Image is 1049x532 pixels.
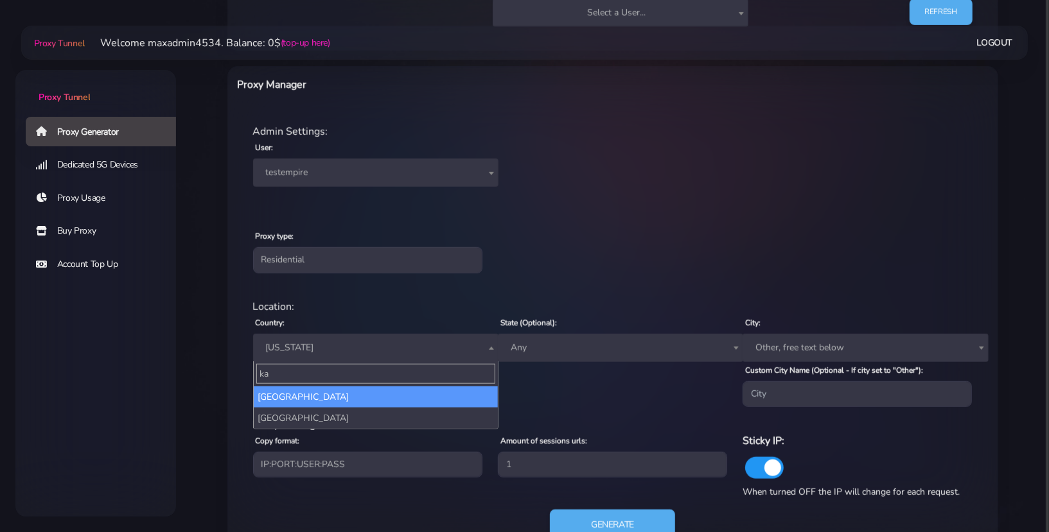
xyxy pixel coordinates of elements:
a: Proxy Generator [26,117,186,146]
span: Proxy Tunnel [39,91,90,103]
a: (top-up here) [281,36,330,49]
li: [GEOGRAPHIC_DATA] [254,386,498,408]
span: Any [498,334,743,362]
input: Search [256,364,495,384]
div: Location: [245,299,980,314]
span: Other, free text below [750,339,980,357]
span: testempire [253,159,498,187]
iframe: Webchat Widget [859,322,1033,516]
label: Country: [256,317,285,329]
li: [GEOGRAPHIC_DATA] [254,408,498,429]
span: Other, free text below [743,334,988,362]
span: When turned OFF the IP will change for each request. [743,486,960,498]
span: testempire [261,164,491,182]
label: User: [256,142,274,153]
span: Georgia [253,334,498,362]
label: State (Optional): [500,317,557,329]
a: Dedicated 5G Devices [26,150,186,180]
h6: Sticky IP: [743,433,972,449]
span: Any [506,339,736,357]
label: Copy format: [256,435,300,447]
a: Buy Proxy [26,216,186,246]
label: Proxy type: [256,230,294,242]
span: Select a User... [500,4,741,22]
a: Account Top Up [26,250,186,279]
label: Amount of sessions urls: [500,435,587,447]
li: Welcome maxadmin4534. Balance: 0$ [85,35,330,51]
a: Proxy Usage [26,184,186,213]
span: Georgia [261,339,491,357]
div: Proxy Settings: [245,417,980,433]
label: Custom City Name (Optional - If city set to "Other"): [745,365,923,376]
span: Proxy Tunnel [34,37,85,49]
input: City [743,381,972,407]
h6: Proxy Manager [238,76,669,93]
a: Proxy Tunnel [15,70,176,104]
div: Admin Settings: [245,124,980,139]
a: Logout [977,31,1013,55]
a: Proxy Tunnel [31,33,85,53]
label: City: [745,317,761,329]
